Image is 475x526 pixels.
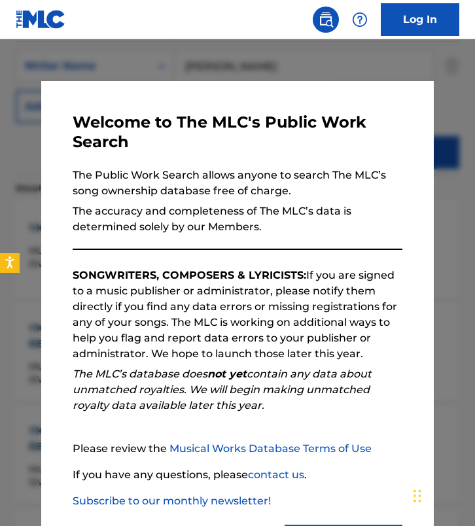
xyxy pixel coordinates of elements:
strong: SONGWRITERS, COMPOSERS & LYRICISTS: [73,269,306,281]
p: If you have any questions, please . [73,467,402,483]
iframe: Chat Widget [410,463,475,526]
a: Log In [381,3,459,36]
p: Please review the [73,441,402,457]
a: contact us [248,468,304,481]
p: The accuracy and completeness of The MLC’s data is determined solely by our Members. [73,203,402,235]
a: Subscribe to our monthly newsletter! [73,495,271,507]
a: Musical Works Database Terms of Use [169,442,372,455]
p: The Public Work Search allows anyone to search The MLC’s song ownership database free of charge. [73,167,402,199]
div: Drag [413,476,421,516]
img: MLC Logo [16,10,66,29]
img: search [318,12,334,27]
p: If you are signed to a music publisher or administrator, please notify them directly if you find ... [73,268,402,362]
a: Public Search [313,7,339,33]
strong: not yet [207,368,247,380]
img: help [352,12,368,27]
em: The MLC’s database does contain any data about unmatched royalties. We will begin making unmatche... [73,368,372,412]
h3: Welcome to The MLC's Public Work Search [73,113,402,152]
div: Help [347,7,373,33]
